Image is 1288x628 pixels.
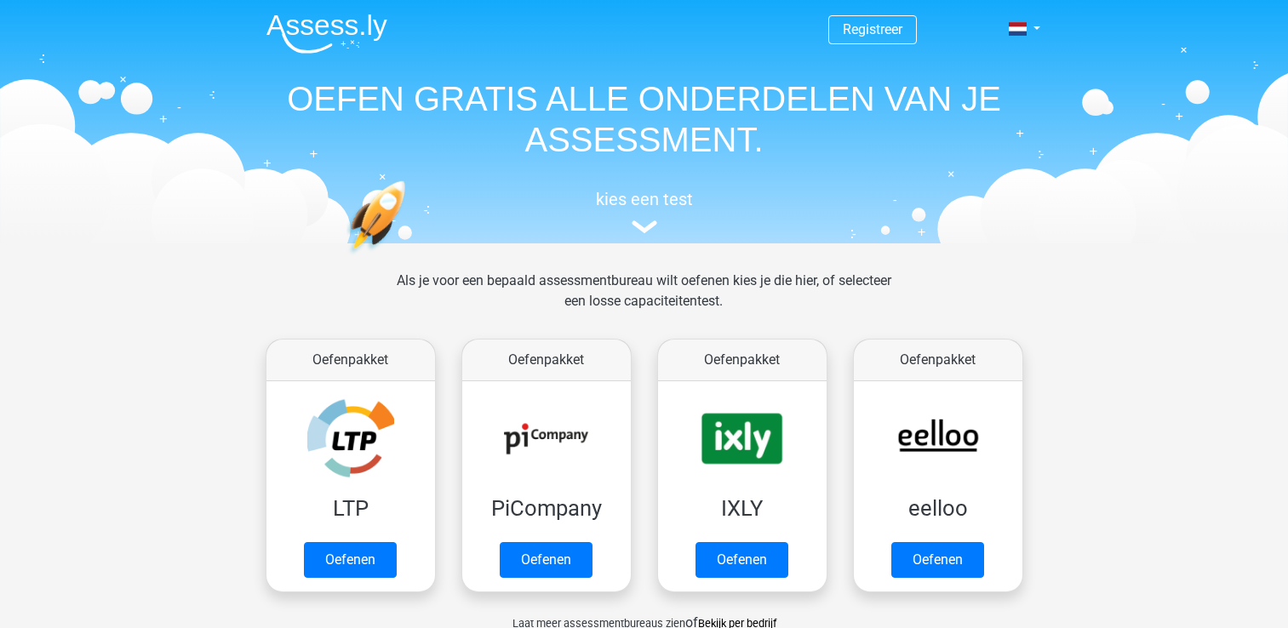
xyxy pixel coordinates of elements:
[500,542,592,578] a: Oefenen
[346,180,472,334] img: oefenen
[843,21,902,37] a: Registreer
[632,220,657,233] img: assessment
[696,542,788,578] a: Oefenen
[891,542,984,578] a: Oefenen
[253,189,1036,234] a: kies een test
[304,542,397,578] a: Oefenen
[253,189,1036,209] h5: kies een test
[253,78,1036,160] h1: OEFEN GRATIS ALLE ONDERDELEN VAN JE ASSESSMENT.
[266,14,387,54] img: Assessly
[383,271,905,332] div: Als je voor een bepaald assessmentbureau wilt oefenen kies je die hier, of selecteer een losse ca...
